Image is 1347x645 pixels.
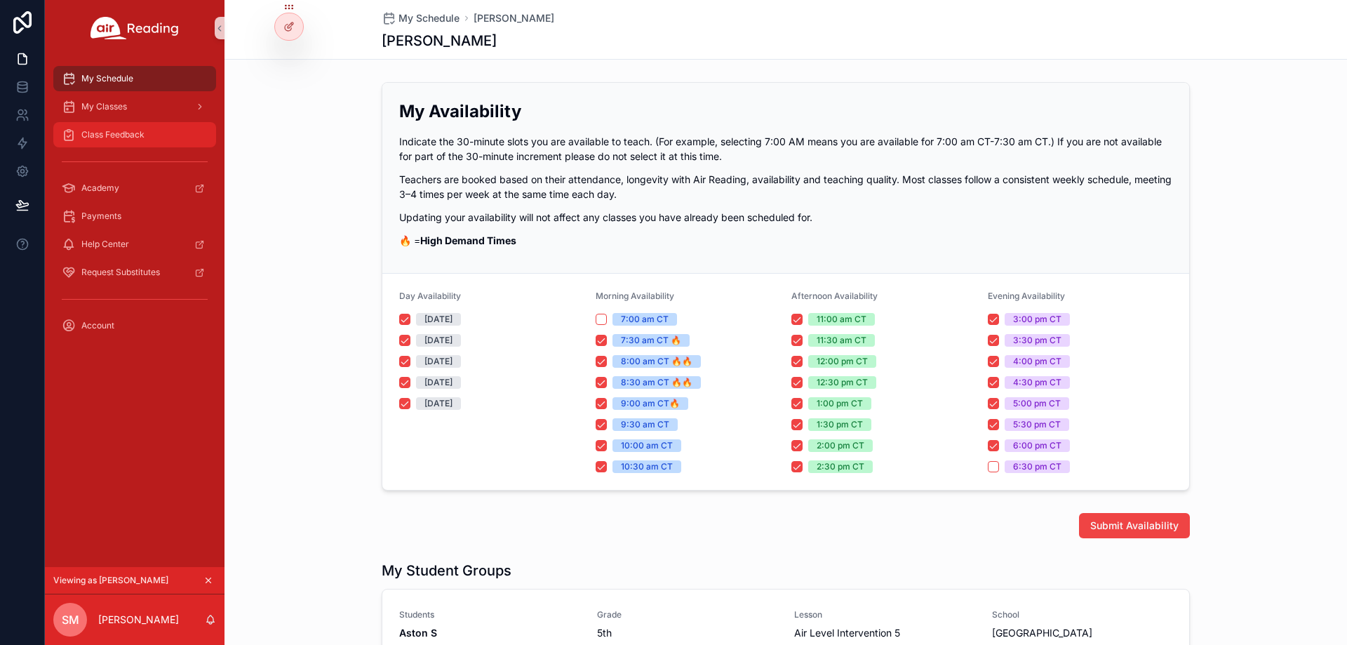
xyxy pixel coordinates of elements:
div: 9:30 am CT [621,418,669,431]
span: Afternoon Availability [791,291,878,301]
span: Help Center [81,239,129,250]
span: Day Availability [399,291,461,301]
div: 3:30 pm CT [1013,334,1061,347]
p: 🔥 = [399,233,1172,248]
div: 5:30 pm CT [1013,418,1061,431]
div: [DATE] [424,376,453,389]
div: 7:30 am CT 🔥 [621,334,681,347]
span: Class Feedback [81,129,145,140]
div: 2:00 pm CT [817,439,864,452]
div: 8:00 am CT 🔥🔥 [621,355,692,368]
div: 4:00 pm CT [1013,355,1061,368]
span: My Schedule [81,73,133,84]
span: [GEOGRAPHIC_DATA] [992,626,1173,640]
div: [DATE] [424,313,453,326]
span: Payments [81,211,121,222]
div: 1:00 pm CT [817,397,863,410]
a: [PERSON_NAME] [474,11,554,25]
span: 5th [597,626,778,640]
span: Account [81,320,114,331]
div: 3:00 pm CT [1013,313,1061,326]
div: [DATE] [424,334,453,347]
a: Class Feedback [53,122,216,147]
div: 12:00 pm CT [817,355,868,368]
div: 12:30 pm CT [817,376,868,389]
button: Submit Availability [1079,513,1190,538]
p: Updating your availability will not affect any classes you have already been scheduled for. [399,210,1172,225]
h2: My Availability [399,100,1172,123]
span: Lesson [794,609,975,620]
div: 6:00 pm CT [1013,439,1061,452]
strong: Aston S [399,627,437,639]
div: 4:30 pm CT [1013,376,1061,389]
div: 6:30 pm CT [1013,460,1061,473]
div: 10:30 am CT [621,460,673,473]
div: 2:30 pm CT [817,460,864,473]
a: My Schedule [382,11,460,25]
div: 7:00 am CT [621,313,669,326]
div: scrollable content [45,56,224,357]
a: Request Substitutes [53,260,216,285]
span: Students [399,609,580,620]
a: Payments [53,204,216,229]
span: SM [62,611,79,628]
span: Evening Availability [988,291,1065,301]
div: 8:30 am CT 🔥🔥 [621,376,692,389]
a: My Schedule [53,66,216,91]
span: Submit Availability [1090,519,1179,533]
img: App logo [91,17,179,39]
a: My Classes [53,94,216,119]
span: Academy [81,182,119,194]
p: Indicate the 30-minute slots you are available to teach. (For example, selecting 7:00 AM means yo... [399,134,1172,164]
span: Air Level Intervention 5 [794,626,975,640]
div: 1:30 pm CT [817,418,863,431]
div: 11:30 am CT [817,334,866,347]
div: [DATE] [424,355,453,368]
span: Viewing as [PERSON_NAME] [53,575,168,586]
p: [PERSON_NAME] [98,613,179,627]
div: [DATE] [424,397,453,410]
strong: High Demand Times [420,234,516,246]
span: Morning Availability [596,291,674,301]
span: My Classes [81,101,127,112]
div: 11:00 am CT [817,313,866,326]
div: 10:00 am CT [621,439,673,452]
h1: My Student Groups [382,561,511,580]
a: Account [53,313,216,338]
h1: [PERSON_NAME] [382,31,497,51]
div: 9:00 am CT🔥 [621,397,680,410]
a: Academy [53,175,216,201]
span: Request Substitutes [81,267,160,278]
a: Help Center [53,232,216,257]
p: Teachers are booked based on their attendance, longevity with Air Reading, availability and teach... [399,172,1172,201]
span: My Schedule [398,11,460,25]
span: Grade [597,609,778,620]
div: 5:00 pm CT [1013,397,1061,410]
span: School [992,609,1173,620]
